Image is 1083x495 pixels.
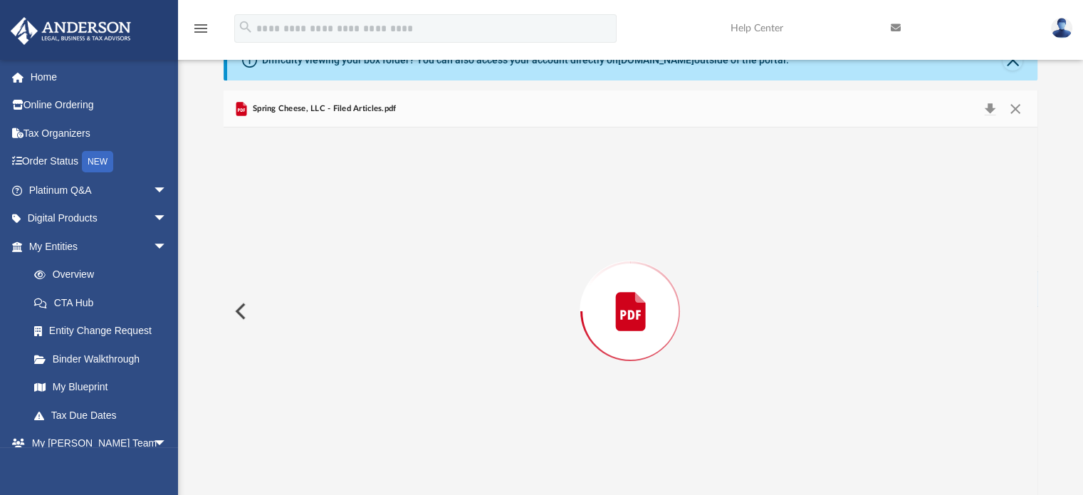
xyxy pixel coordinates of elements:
[6,17,135,45] img: Anderson Advisors Platinum Portal
[82,151,113,172] div: NEW
[20,401,189,429] a: Tax Due Dates
[10,204,189,233] a: Digital Productsarrow_drop_down
[153,204,182,234] span: arrow_drop_down
[153,232,182,261] span: arrow_drop_down
[20,261,189,289] a: Overview
[10,147,189,177] a: Order StatusNEW
[153,429,182,459] span: arrow_drop_down
[153,176,182,205] span: arrow_drop_down
[20,317,189,345] a: Entity Change Request
[618,54,694,66] a: [DOMAIN_NAME]
[192,27,209,37] a: menu
[20,373,182,402] a: My Blueprint
[10,232,189,261] a: My Entitiesarrow_drop_down
[10,91,189,120] a: Online Ordering
[20,288,189,317] a: CTA Hub
[262,53,789,68] div: Difficulty viewing your box folder? You can also access your account directly on outside of the p...
[10,429,182,458] a: My [PERSON_NAME] Teamarrow_drop_down
[1051,18,1072,38] img: User Pic
[224,291,255,331] button: Previous File
[20,345,189,373] a: Binder Walkthrough
[10,63,189,91] a: Home
[1003,99,1028,119] button: Close
[238,19,253,35] i: search
[10,119,189,147] a: Tax Organizers
[1003,51,1022,71] button: Close
[192,20,209,37] i: menu
[10,176,189,204] a: Platinum Q&Aarrow_drop_down
[978,99,1003,119] button: Download
[250,103,397,115] span: Spring Cheese, LLC - Filed Articles.pdf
